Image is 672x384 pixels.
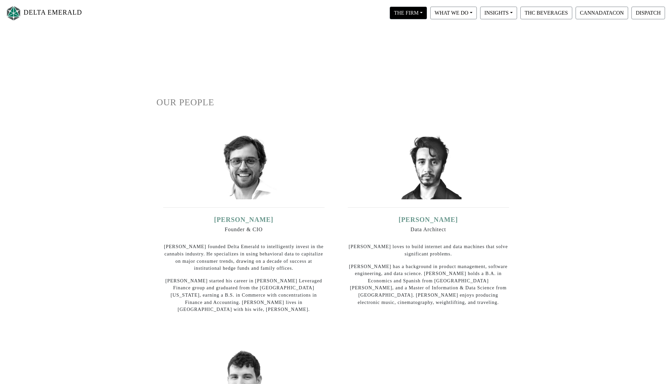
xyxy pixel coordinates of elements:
[348,263,509,306] p: [PERSON_NAME] has a background in product management, software engineering, and data science. [PE...
[631,7,665,19] button: DISPATCH
[520,7,572,19] button: THC BEVERAGES
[163,243,325,272] p: [PERSON_NAME] founded Delta Emerald to intelligently invest in the cannabis industry. He speciali...
[390,7,427,19] button: THE FIRM
[519,10,574,15] a: THC BEVERAGES
[430,7,477,19] button: WHAT WE DO
[399,216,458,223] a: [PERSON_NAME]
[348,243,509,257] p: [PERSON_NAME] loves to build internet and data machines that solve significant problems.
[214,216,274,223] a: [PERSON_NAME]
[157,97,516,108] h1: OUR PEOPLE
[210,133,277,199] img: ian
[576,7,628,19] button: CANNADATACON
[630,10,667,15] a: DISPATCH
[5,3,82,24] a: DELTA EMERALD
[5,4,22,22] img: Logo
[163,277,325,313] p: [PERSON_NAME] started his career in [PERSON_NAME] Leveraged Finance group and graduated from the ...
[395,133,462,199] img: david
[574,10,630,15] a: CANNADATACON
[163,226,325,233] h6: Founder & CIO
[348,226,509,233] h6: Data Architect
[480,7,517,19] button: INSIGHTS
